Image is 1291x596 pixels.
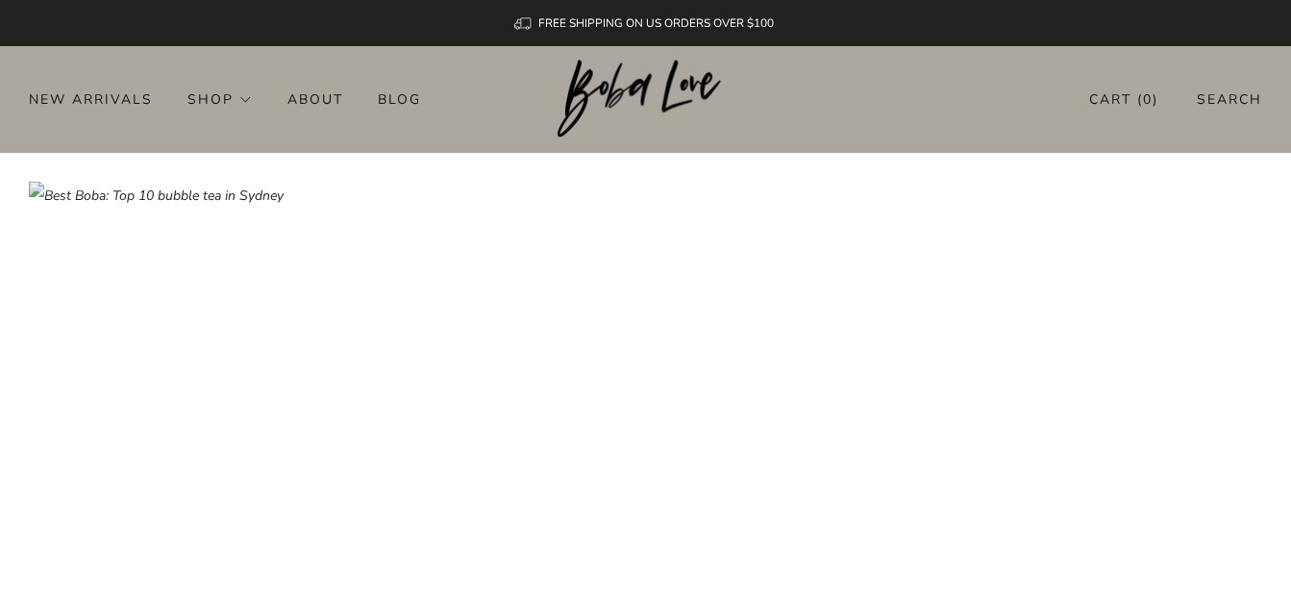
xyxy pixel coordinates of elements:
[187,84,253,114] a: Shop
[287,84,343,114] a: About
[1089,84,1158,115] a: Cart
[558,60,733,139] a: Boba Love
[1197,84,1262,115] a: Search
[558,60,733,138] img: Boba Love
[378,84,421,114] a: Blog
[1143,90,1153,109] items-count: 0
[538,15,774,31] span: FREE SHIPPING ON US ORDERS OVER $100
[29,84,153,114] a: New Arrivals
